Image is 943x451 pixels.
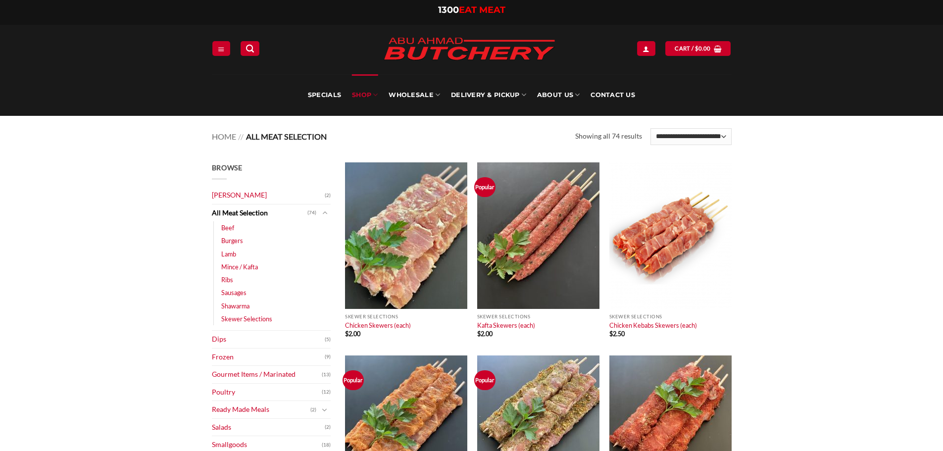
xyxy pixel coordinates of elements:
[212,401,310,418] a: Ready Made Meals
[319,207,331,218] button: Toggle
[477,321,535,329] a: Kafta Skewers (each)
[477,330,493,338] bdi: 2.00
[345,162,467,309] img: Chicken Skewers
[221,260,258,273] a: Mince / Kafta
[212,366,322,383] a: Gourmet Items / Marinated
[451,74,526,116] a: Delivery & Pickup
[375,31,563,68] img: Abu Ahmad Butchery
[477,330,481,338] span: $
[221,273,233,286] a: Ribs
[575,131,642,142] p: Showing all 74 results
[221,286,247,299] a: Sausages
[319,404,331,415] button: Toggle
[322,385,331,400] span: (12)
[477,162,599,309] img: Kafta Skewers
[345,330,348,338] span: $
[212,204,307,222] a: All Meat Selection
[212,132,236,141] a: Home
[438,4,505,15] a: 1300EAT MEAT
[212,163,243,172] span: Browse
[389,74,440,116] a: Wholesale
[477,314,599,319] p: Skewer Selections
[310,402,316,417] span: (2)
[325,420,331,435] span: (2)
[650,128,731,145] select: Shop order
[325,350,331,364] span: (9)
[665,41,731,55] a: View cart
[459,4,505,15] span: EAT MEAT
[345,330,360,338] bdi: 2.00
[609,314,732,319] p: Skewer Selections
[308,74,341,116] a: Specials
[322,367,331,382] span: (13)
[221,312,272,325] a: Skewer Selections
[695,44,698,53] span: $
[609,330,625,338] bdi: 2.50
[345,321,411,329] a: Chicken Skewers (each)
[325,188,331,203] span: (2)
[212,41,230,55] a: Menu
[352,74,378,116] a: SHOP
[221,248,236,260] a: Lamb
[609,162,732,309] img: Chicken Kebabs Skewers
[238,132,244,141] span: //
[212,187,325,204] a: [PERSON_NAME]
[307,205,316,220] span: (74)
[609,330,613,338] span: $
[221,234,243,247] a: Burgers
[695,45,711,51] bdi: 0.00
[221,221,234,234] a: Beef
[537,74,580,116] a: About Us
[221,300,249,312] a: Shawarma
[212,349,325,366] a: Frozen
[637,41,655,55] a: Login
[438,4,459,15] span: 1300
[345,314,467,319] p: Skewer Selections
[212,331,325,348] a: Dips
[246,132,327,141] span: All Meat Selection
[609,321,697,329] a: Chicken Kebabs Skewers (each)
[212,384,322,401] a: Poultry
[241,41,259,55] a: Search
[325,332,331,347] span: (5)
[591,74,635,116] a: Contact Us
[675,44,710,53] span: Cart /
[212,419,325,436] a: Salads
